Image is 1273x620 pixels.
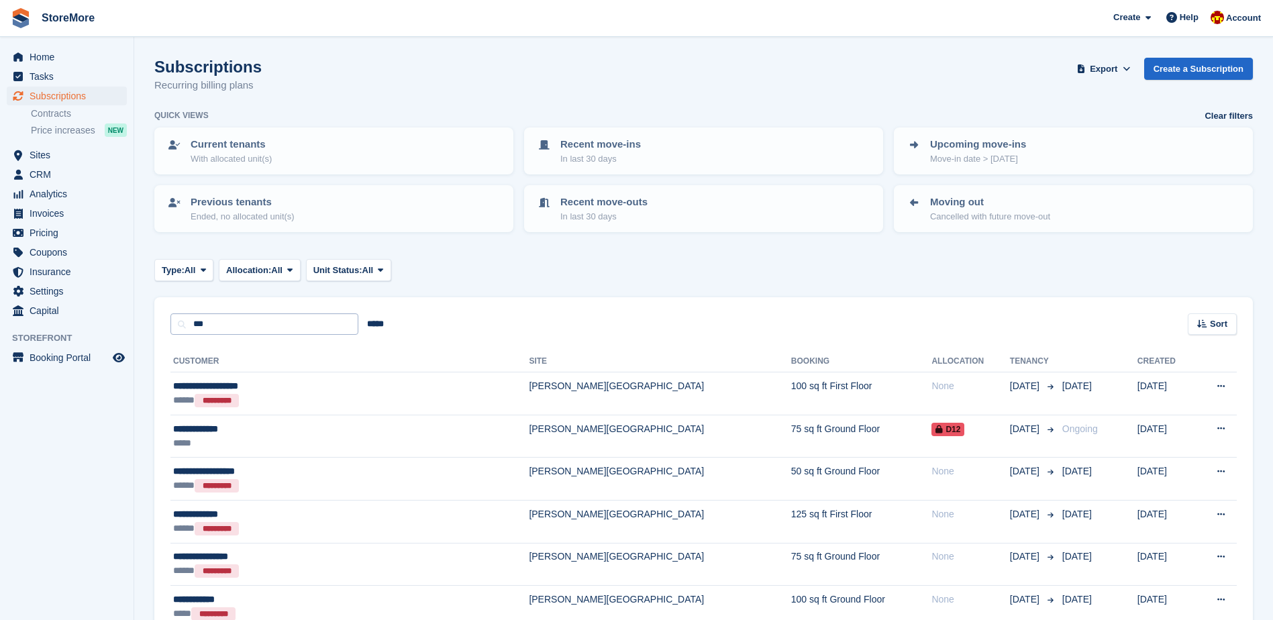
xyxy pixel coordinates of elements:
span: Account [1226,11,1261,25]
p: Previous tenants [191,195,295,210]
th: Booking [791,351,932,372]
a: Price increases NEW [31,123,127,138]
p: Current tenants [191,137,272,152]
a: StoreMore [36,7,100,29]
p: Recent move-outs [560,195,648,210]
a: menu [7,146,127,164]
span: Allocation: [226,264,271,277]
th: Tenancy [1010,351,1057,372]
span: Settings [30,282,110,301]
span: Tasks [30,67,110,86]
p: Upcoming move-ins [930,137,1026,152]
div: None [931,507,1009,521]
span: Export [1090,62,1117,76]
a: Previous tenants Ended, no allocated unit(s) [156,187,512,231]
span: Sort [1210,317,1227,331]
td: [PERSON_NAME][GEOGRAPHIC_DATA] [529,372,791,415]
span: Insurance [30,262,110,281]
span: [DATE] [1010,550,1042,564]
td: [DATE] [1137,543,1194,586]
button: Unit Status: All [306,259,391,281]
a: Clear filters [1205,109,1253,123]
p: Move-in date > [DATE] [930,152,1026,166]
a: Moving out Cancelled with future move-out [895,187,1252,231]
td: [PERSON_NAME][GEOGRAPHIC_DATA] [529,543,791,586]
span: Ongoing [1062,423,1098,434]
td: 75 sq ft Ground Floor [791,415,932,458]
p: In last 30 days [560,152,641,166]
p: Moving out [930,195,1050,210]
p: Cancelled with future move-out [930,210,1050,223]
a: menu [7,243,127,262]
span: [DATE] [1010,592,1042,607]
span: D12 [931,423,964,436]
a: Upcoming move-ins Move-in date > [DATE] [895,129,1252,173]
td: 125 sq ft First Floor [791,500,932,543]
a: Recent move-outs In last 30 days [525,187,882,231]
span: [DATE] [1062,551,1092,562]
a: Recent move-ins In last 30 days [525,129,882,173]
span: [DATE] [1010,379,1042,393]
span: [DATE] [1062,466,1092,476]
a: Contracts [31,107,127,120]
span: Analytics [30,185,110,203]
img: stora-icon-8386f47178a22dfd0bd8f6a31ec36ba5ce8667c1dd55bd0f319d3a0aa187defe.svg [11,8,31,28]
a: menu [7,262,127,281]
span: Unit Status: [313,264,362,277]
span: All [271,264,283,277]
span: Invoices [30,204,110,223]
p: With allocated unit(s) [191,152,272,166]
td: 75 sq ft Ground Floor [791,543,932,586]
td: 50 sq ft Ground Floor [791,458,932,501]
p: In last 30 days [560,210,648,223]
span: Type: [162,264,185,277]
span: Help [1180,11,1199,24]
span: Subscriptions [30,87,110,105]
span: Capital [30,301,110,320]
span: All [185,264,196,277]
span: CRM [30,165,110,184]
button: Type: All [154,259,213,281]
p: Recurring billing plans [154,78,262,93]
span: Booking Portal [30,348,110,367]
span: Pricing [30,223,110,242]
a: menu [7,282,127,301]
p: Recent move-ins [560,137,641,152]
a: Create a Subscription [1144,58,1253,80]
a: menu [7,301,127,320]
a: menu [7,165,127,184]
span: Create [1113,11,1140,24]
td: [PERSON_NAME][GEOGRAPHIC_DATA] [529,415,791,458]
th: Customer [170,351,529,372]
span: Sites [30,146,110,164]
p: Ended, no allocated unit(s) [191,210,295,223]
a: menu [7,185,127,203]
span: [DATE] [1062,594,1092,605]
button: Export [1074,58,1133,80]
th: Site [529,351,791,372]
div: None [931,464,1009,478]
span: All [362,264,374,277]
div: NEW [105,123,127,137]
a: menu [7,87,127,105]
span: [DATE] [1010,422,1042,436]
td: [PERSON_NAME][GEOGRAPHIC_DATA] [529,500,791,543]
a: menu [7,67,127,86]
button: Allocation: All [219,259,301,281]
a: Preview store [111,350,127,366]
h6: Quick views [154,109,209,121]
span: Storefront [12,331,134,345]
div: None [931,379,1009,393]
td: 100 sq ft First Floor [791,372,932,415]
span: [DATE] [1062,509,1092,519]
span: Price increases [31,124,95,137]
span: Coupons [30,243,110,262]
th: Created [1137,351,1194,372]
span: [DATE] [1010,507,1042,521]
img: Store More Team [1211,11,1224,24]
a: menu [7,48,127,66]
span: Home [30,48,110,66]
div: None [931,592,1009,607]
div: None [931,550,1009,564]
a: menu [7,223,127,242]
